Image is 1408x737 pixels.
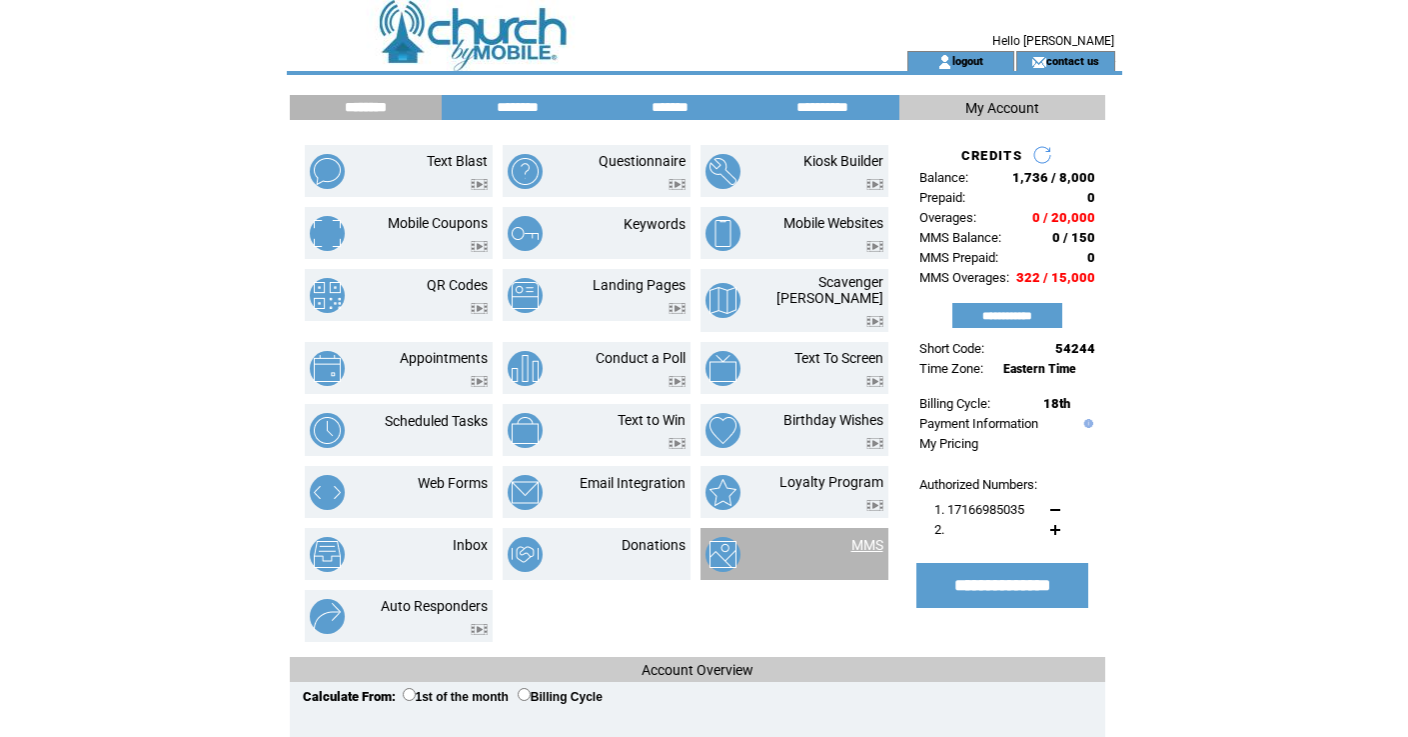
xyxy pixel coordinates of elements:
span: MMS Prepaid: [919,250,998,265]
img: mobile-coupons.png [310,216,345,251]
a: Text Blast [427,153,488,169]
a: Questionnaire [599,153,686,169]
img: text-to-screen.png [705,351,740,386]
a: Web Forms [418,475,488,491]
span: Balance: [919,170,968,185]
span: Eastern Time [1003,362,1076,376]
img: video.png [471,179,488,190]
a: Text to Win [618,412,686,428]
a: MMS [851,537,883,553]
img: questionnaire.png [508,154,543,189]
img: conduct-a-poll.png [508,351,543,386]
a: Email Integration [580,475,686,491]
img: donations.png [508,537,543,572]
img: video.png [471,303,488,314]
a: Kiosk Builder [803,153,883,169]
img: email-integration.png [508,475,543,510]
span: 322 / 15,000 [1016,270,1095,285]
a: Landing Pages [593,277,686,293]
img: kiosk-builder.png [705,154,740,189]
a: Mobile Coupons [388,215,488,231]
a: contact us [1046,54,1099,67]
span: MMS Balance: [919,230,1001,245]
img: video.png [866,500,883,511]
span: Time Zone: [919,361,983,376]
a: Scheduled Tasks [385,413,488,429]
label: Billing Cycle [518,690,603,704]
img: qr-codes.png [310,278,345,313]
img: video.png [866,316,883,327]
span: Calculate From: [303,689,396,704]
span: Prepaid: [919,190,965,205]
img: video.png [669,438,686,449]
span: 54244 [1055,341,1095,356]
a: Scavenger [PERSON_NAME] [776,274,883,306]
a: Donations [622,537,686,553]
span: 1. 17166985035 [934,502,1024,517]
img: video.png [866,241,883,252]
input: Billing Cycle [518,688,531,701]
span: 2. [934,522,944,537]
span: Authorized Numbers: [919,477,1037,492]
img: mms.png [705,537,740,572]
input: 1st of the month [403,688,416,701]
img: appointments.png [310,351,345,386]
span: 0 / 20,000 [1032,210,1095,225]
img: text-to-win.png [508,413,543,448]
a: Payment Information [919,416,1038,431]
span: CREDITS [961,148,1022,163]
a: Birthday Wishes [783,412,883,428]
label: 1st of the month [403,690,509,704]
span: My Account [965,100,1039,116]
img: inbox.png [310,537,345,572]
a: Inbox [453,537,488,553]
img: birthday-wishes.png [705,413,740,448]
img: video.png [471,241,488,252]
img: video.png [866,376,883,387]
img: account_icon.gif [937,54,952,70]
a: Auto Responders [381,598,488,614]
img: video.png [669,179,686,190]
a: Conduct a Poll [596,350,686,366]
span: Billing Cycle: [919,396,990,411]
span: 0 / 150 [1052,230,1095,245]
img: video.png [866,438,883,449]
img: video.png [471,624,488,635]
img: keywords.png [508,216,543,251]
span: Hello [PERSON_NAME] [992,34,1114,48]
a: My Pricing [919,436,978,451]
img: loyalty-program.png [705,475,740,510]
a: Loyalty Program [779,474,883,490]
img: help.gif [1079,419,1093,428]
span: 18th [1043,396,1070,411]
img: landing-pages.png [508,278,543,313]
img: video.png [669,376,686,387]
img: text-blast.png [310,154,345,189]
img: video.png [866,179,883,190]
span: Short Code: [919,341,984,356]
img: video.png [669,303,686,314]
img: contact_us_icon.gif [1031,54,1046,70]
span: 0 [1087,250,1095,265]
a: Mobile Websites [783,215,883,231]
a: Text To Screen [794,350,883,366]
span: Overages: [919,210,976,225]
img: scavenger-hunt.png [705,283,740,318]
a: logout [952,54,983,67]
img: scheduled-tasks.png [310,413,345,448]
img: auto-responders.png [310,599,345,634]
a: QR Codes [427,277,488,293]
span: 1,736 / 8,000 [1012,170,1095,185]
img: mobile-websites.png [705,216,740,251]
img: web-forms.png [310,475,345,510]
span: 0 [1087,190,1095,205]
a: Appointments [400,350,488,366]
span: Account Overview [642,662,753,678]
a: Keywords [624,216,686,232]
img: video.png [471,376,488,387]
span: MMS Overages: [919,270,1009,285]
